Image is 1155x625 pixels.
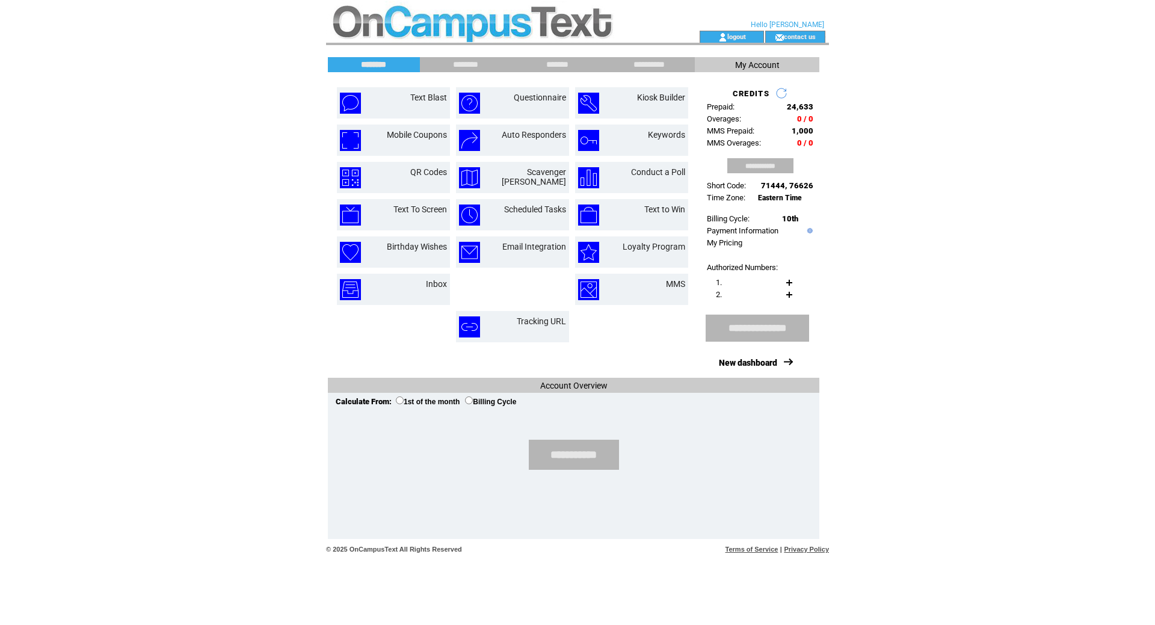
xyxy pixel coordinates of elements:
label: Billing Cycle [465,398,516,406]
a: Keywords [648,130,685,140]
img: tracking-url.png [459,316,480,337]
img: mobile-coupons.png [340,130,361,151]
img: mms.png [578,279,599,300]
img: help.gif [804,228,813,233]
span: 2. [716,290,722,299]
span: © 2025 OnCampusText All Rights Reserved [326,546,462,553]
img: scavenger-hunt.png [459,167,480,188]
img: text-to-screen.png [340,205,361,226]
span: MMS Prepaid: [707,126,754,135]
span: MMS Overages: [707,138,761,147]
span: Calculate From: [336,397,392,406]
img: kiosk-builder.png [578,93,599,114]
span: Overages: [707,114,741,123]
img: qr-codes.png [340,167,361,188]
span: My Account [735,60,780,70]
span: Hello [PERSON_NAME] [751,20,824,29]
span: Short Code: [707,181,746,190]
span: 1,000 [792,126,813,135]
a: Terms of Service [725,546,778,553]
a: Loyalty Program [623,242,685,251]
a: Tracking URL [517,316,566,326]
a: Questionnaire [514,93,566,102]
a: QR Codes [410,167,447,177]
a: Text Blast [410,93,447,102]
input: Billing Cycle [465,396,473,404]
a: Conduct a Poll [631,167,685,177]
a: Privacy Policy [784,546,829,553]
span: | [780,546,782,553]
img: loyalty-program.png [578,242,599,263]
img: text-to-win.png [578,205,599,226]
img: birthday-wishes.png [340,242,361,263]
a: New dashboard [719,358,777,368]
span: 1. [716,278,722,287]
a: MMS [666,279,685,289]
img: email-integration.png [459,242,480,263]
a: Birthday Wishes [387,242,447,251]
a: Email Integration [502,242,566,251]
a: Text to Win [644,205,685,214]
img: contact_us_icon.gif [775,32,784,42]
img: text-blast.png [340,93,361,114]
img: scheduled-tasks.png [459,205,480,226]
a: Auto Responders [502,130,566,140]
a: Inbox [426,279,447,289]
a: Payment Information [707,226,778,235]
img: keywords.png [578,130,599,151]
span: Authorized Numbers: [707,263,778,272]
span: 0 / 0 [797,138,813,147]
label: 1st of the month [396,398,460,406]
span: Prepaid: [707,102,735,111]
span: 0 / 0 [797,114,813,123]
span: CREDITS [733,89,769,98]
span: 71444, 76626 [761,181,813,190]
span: Time Zone: [707,193,745,202]
img: account_icon.gif [718,32,727,42]
input: 1st of the month [396,396,404,404]
a: Kiosk Builder [637,93,685,102]
span: 10th [782,214,798,223]
img: conduct-a-poll.png [578,167,599,188]
span: Account Overview [540,381,608,390]
img: auto-responders.png [459,130,480,151]
a: Scavenger [PERSON_NAME] [502,167,566,186]
span: 24,633 [787,102,813,111]
a: Scheduled Tasks [504,205,566,214]
span: Billing Cycle: [707,214,750,223]
a: Mobile Coupons [387,130,447,140]
a: contact us [784,32,816,40]
a: logout [727,32,746,40]
a: My Pricing [707,238,742,247]
img: questionnaire.png [459,93,480,114]
img: inbox.png [340,279,361,300]
span: Eastern Time [758,194,802,202]
a: Text To Screen [393,205,447,214]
